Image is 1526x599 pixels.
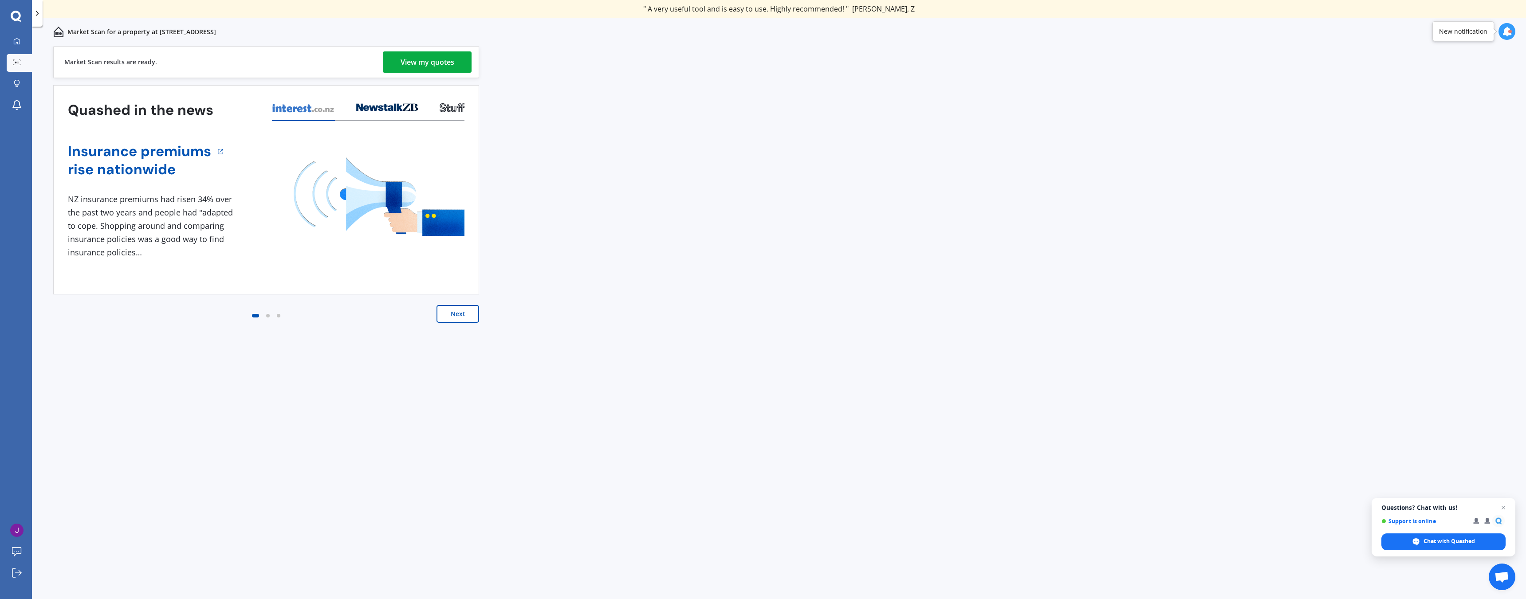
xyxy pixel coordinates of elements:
[68,161,211,179] a: rise nationwide
[64,47,157,78] div: Market Scan results are ready.
[68,142,211,161] a: Insurance premiums
[437,305,479,323] button: Next
[1424,537,1475,545] span: Chat with Quashed
[53,27,64,37] img: home-and-contents.b802091223b8502ef2dd.svg
[383,51,472,73] a: View my quotes
[1381,504,1506,511] span: Questions? Chat with us!
[1381,533,1506,550] span: Chat with Quashed
[67,27,216,36] p: Market Scan for a property at [STREET_ADDRESS]
[1489,564,1515,590] a: Open chat
[68,101,213,119] h3: Quashed in the news
[68,193,236,259] div: NZ insurance premiums had risen 34% over the past two years and people had "adapted to cope. Shop...
[401,51,454,73] div: View my quotes
[10,524,24,537] img: ACg8ocKuDS4h3Wa4cmGDjW3QJuUN38lbQ6envzdPtLtoYu0dF7DI-g=s96-c
[1381,518,1467,525] span: Support is online
[1439,27,1487,36] div: New notification
[294,157,464,236] img: media image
